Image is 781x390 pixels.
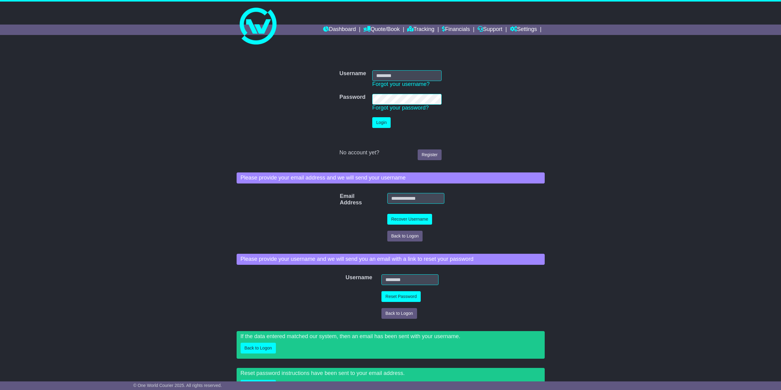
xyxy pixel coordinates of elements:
div: Please provide your username and we will send you an email with a link to reset your password [237,254,545,265]
a: Support [477,25,502,35]
a: Forgot your password? [372,105,429,111]
span: © One World Courier 2025. All rights reserved. [133,383,222,388]
div: Please provide your email address and we will send your username [237,172,545,183]
button: Back to Logon [241,343,276,353]
label: Username [339,70,366,77]
label: Username [342,274,351,281]
button: Back to Logon [381,308,417,319]
p: If the data entered matched our system, then an email has been sent with your username. [241,333,541,340]
a: Forgot your username? [372,81,430,87]
button: Reset Password [381,291,421,302]
label: Password [339,94,365,101]
div: No account yet? [339,149,442,156]
a: Financials [442,25,470,35]
button: Recover Username [387,214,432,225]
a: Settings [510,25,537,35]
a: Register [418,149,442,160]
button: Back to Logon [387,231,423,241]
button: Login [372,117,391,128]
a: Dashboard [323,25,356,35]
a: Quote/Book [363,25,400,35]
p: Reset password instructions have been sent to your email address. [241,370,541,377]
label: Email Address [337,193,348,206]
a: Tracking [407,25,434,35]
